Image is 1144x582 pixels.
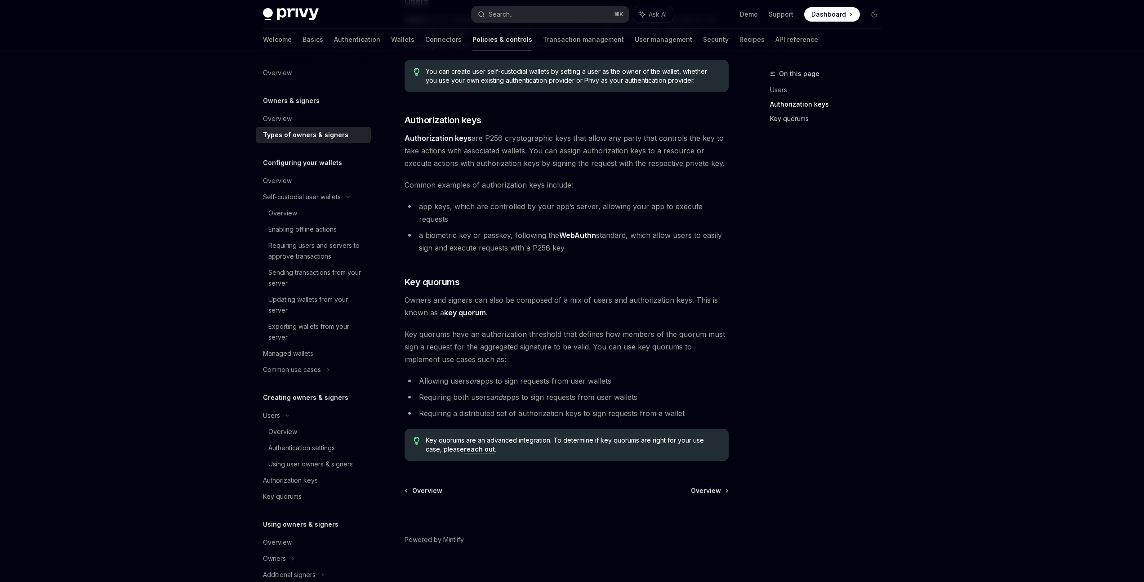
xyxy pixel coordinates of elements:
[256,237,371,264] a: Requiring users and servers to approve transactions
[334,29,380,50] a: Authentication
[779,68,819,79] span: On this page
[391,29,414,50] a: Wallets
[268,443,335,453] div: Authentication settings
[268,294,365,316] div: Updating wallets from your server
[444,308,486,317] strong: key quorum
[303,29,323,50] a: Basics
[256,440,371,456] a: Authentication settings
[490,393,503,402] em: and
[472,6,629,22] button: Search...⌘K
[268,208,297,219] div: Overview
[405,179,729,191] span: Common examples of authorization keys include:
[268,224,337,235] div: Enabling offline actions
[559,231,596,240] a: WebAuthn
[405,391,729,403] li: Requiring both users apps to sign requests from user wallets
[263,8,319,21] img: dark logo
[256,65,371,81] a: Overview
[263,519,338,530] h5: Using owners & signers
[263,348,313,359] div: Managed wallets
[405,229,729,254] li: a biometric key or passkey, following the standard, which allow users to easily sign and execute ...
[405,486,442,495] a: Overview
[256,205,371,221] a: Overview
[770,97,889,112] a: Authorization keys
[256,173,371,189] a: Overview
[263,192,341,202] div: Self-custodial user wallets
[256,111,371,127] a: Overview
[405,132,729,170] span: are P256 cryptographic keys that allow any party that controls the key to take actions with assoc...
[263,491,302,502] div: Key quorums
[489,9,514,20] div: Search...
[405,407,729,420] li: Requiring a distributed set of authorization keys to sign requests from a wallet
[263,95,320,106] h5: Owners & signers
[405,200,729,225] li: app keys, which are controlled by your app’s server, allowing your app to execute requests
[469,376,476,385] em: or
[263,392,348,403] h5: Creating owners & signers
[263,175,292,186] div: Overview
[268,426,297,437] div: Overview
[649,10,667,19] span: Ask AI
[256,264,371,291] a: Sending transactions from your server
[405,375,729,387] li: Allowing users apps to sign requests from user wallets
[256,456,371,472] a: Using user owners & signers
[691,486,728,495] a: Overview
[256,127,371,143] a: Types of owners & signers
[405,114,481,126] span: Authorization keys
[263,130,348,140] div: Types of owners & signers
[472,29,532,50] a: Policies & controls
[775,29,818,50] a: API reference
[263,364,321,375] div: Common use cases
[263,553,286,564] div: Owners
[256,291,371,318] a: Updating wallets from your server
[268,459,353,470] div: Using user owners & signers
[263,29,292,50] a: Welcome
[412,486,442,495] span: Overview
[811,10,846,19] span: Dashboard
[256,318,371,345] a: Exporting wallets from your server
[425,29,462,50] a: Connectors
[770,112,889,126] a: Key quorums
[691,486,721,495] span: Overview
[268,321,365,343] div: Exporting wallets from your server
[256,221,371,237] a: Enabling offline actions
[405,328,729,366] span: Key quorums have an authorization threshold that defines how members of the quorum must sign a re...
[414,437,420,445] svg: Tip
[464,445,495,453] a: reach out
[263,537,292,548] div: Overview
[739,29,765,50] a: Recipes
[405,535,464,544] a: Powered by Mintlify
[426,67,719,85] span: You can create user self-custodial wallets by setting a user as the owner of the wallet, whether ...
[740,10,758,19] a: Demo
[263,410,280,421] div: Users
[769,10,793,19] a: Support
[703,29,729,50] a: Security
[263,157,342,168] h5: Configuring your wallets
[263,113,292,124] div: Overview
[263,569,316,580] div: Additional signers
[256,345,371,362] a: Managed wallets
[405,134,472,143] strong: Authorization keys
[414,68,420,76] svg: Tip
[405,276,460,288] span: Key quorums
[426,436,719,454] span: Key quorums are an advanced integration. To determine if key quorums are right for your use case,...
[256,488,371,505] a: Key quorums
[268,267,365,289] div: Sending transactions from your server
[543,29,624,50] a: Transaction management
[633,6,673,22] button: Ask AI
[804,7,860,22] a: Dashboard
[256,472,371,488] a: Authorization keys
[635,29,692,50] a: User management
[867,7,881,22] button: Toggle dark mode
[256,534,371,551] a: Overview
[770,83,889,97] a: Users
[256,424,371,440] a: Overview
[263,67,292,78] div: Overview
[263,475,318,486] div: Authorization keys
[268,240,365,262] div: Requiring users and servers to approve transactions
[405,294,729,319] span: Owners and signers can also be composed of a mix of users and authorization keys. This is known a...
[614,11,623,18] span: ⌘ K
